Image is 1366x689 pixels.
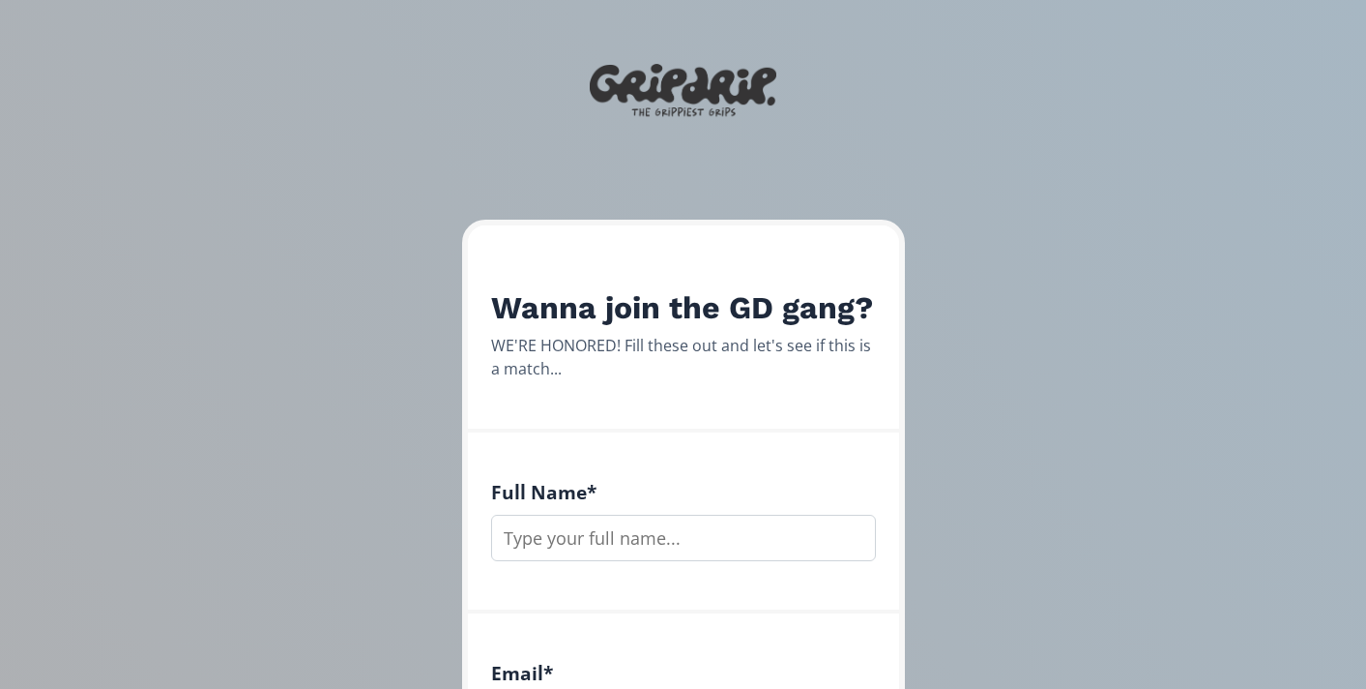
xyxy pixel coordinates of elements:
[491,515,876,561] input: Type your full name...
[491,662,876,684] h4: Email *
[491,334,876,380] div: WE'RE HONORED! Fill these out and let's see if this is a match...
[590,64,776,136] img: M82gw3Js2HZ4
[491,289,876,326] h2: Wanna join the GD gang?
[491,481,876,503] h4: Full Name *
